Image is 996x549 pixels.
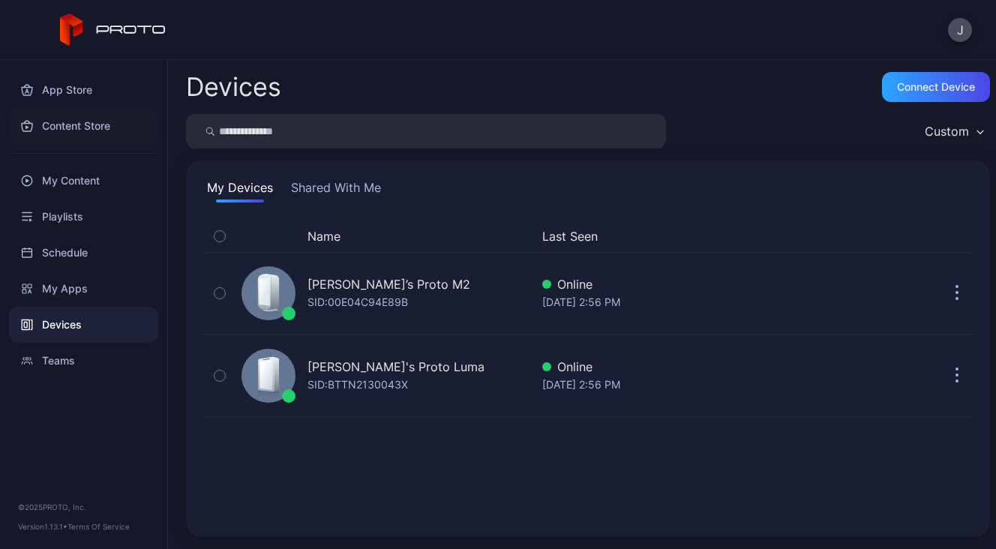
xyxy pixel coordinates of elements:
div: © 2025 PROTO, Inc. [18,501,149,513]
button: Custom [917,114,990,148]
div: Online [542,358,783,376]
div: [PERSON_NAME]'s Proto Luma [307,358,484,376]
a: Devices [9,307,158,343]
button: Last Seen [542,227,777,245]
div: [PERSON_NAME]’s Proto M2 [307,275,470,293]
a: My Apps [9,271,158,307]
div: Custom [925,124,969,139]
div: Options [942,227,972,245]
button: My Devices [204,178,276,202]
a: Terms Of Service [67,522,130,531]
div: SID: BTTN2130043X [307,376,408,394]
div: Update Device [789,227,924,245]
div: SID: 00E04C94E89B [307,293,408,311]
a: Schedule [9,235,158,271]
span: Version 1.13.1 • [18,522,67,531]
button: Name [307,227,340,245]
a: Content Store [9,108,158,144]
button: J [948,18,972,42]
div: Online [542,275,783,293]
button: Connect device [882,72,990,102]
a: Teams [9,343,158,379]
h2: Devices [186,73,281,100]
a: Playlists [9,199,158,235]
a: My Content [9,163,158,199]
div: [DATE] 2:56 PM [542,376,783,394]
div: Connect device [897,81,975,93]
a: App Store [9,72,158,108]
div: [DATE] 2:56 PM [542,293,783,311]
button: Shared With Me [288,178,384,202]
